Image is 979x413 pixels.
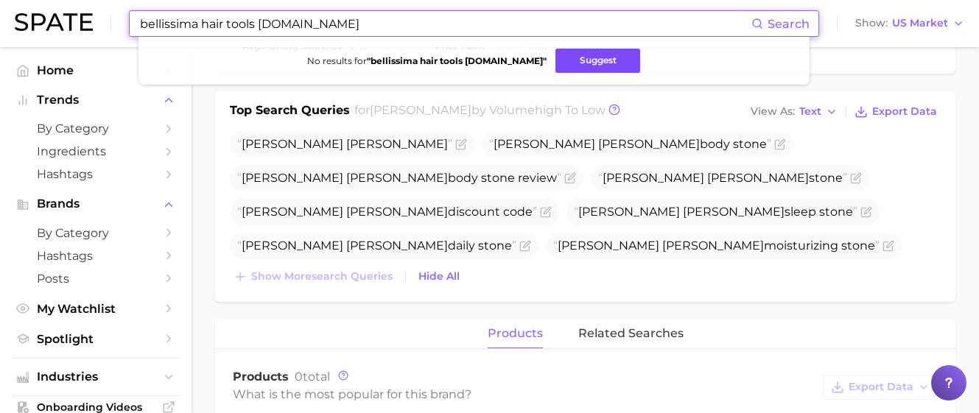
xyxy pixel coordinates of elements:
[138,11,751,36] input: Search here for a brand, industry, or ingredient
[882,240,894,252] button: Flag as miscategorized or irrelevant
[872,105,937,118] span: Export Data
[367,55,547,66] strong: " bellissima hair tools [DOMAIN_NAME] "
[242,239,343,253] span: [PERSON_NAME]
[553,239,880,253] span: moisturizing stone
[768,17,810,31] span: Search
[242,137,343,151] span: [PERSON_NAME]
[849,381,913,393] span: Export Data
[12,244,180,267] a: Hashtags
[233,384,815,404] div: What is the most popular for this brand?
[12,328,180,350] a: Spotlight
[37,93,155,107] span: Trends
[12,163,180,186] a: Hashtags
[489,137,771,151] span: body stone
[37,167,155,181] span: Hashtags
[15,13,93,31] img: SPATE
[851,102,941,122] button: Export Data
[535,103,606,117] span: high to low
[850,172,862,184] button: Flag as miscategorized or irrelevant
[37,370,155,384] span: Industries
[598,137,700,151] span: [PERSON_NAME]
[751,107,795,116] span: View As
[494,137,595,151] span: [PERSON_NAME]
[230,102,350,122] h1: Top Search Queries
[295,370,330,384] span: total
[823,375,938,400] button: Export Data
[598,171,847,185] span: stone
[799,107,821,116] span: Text
[37,302,155,316] span: My Watchlist
[855,19,888,27] span: Show
[233,370,289,384] span: Products
[230,266,396,287] button: Show moresearch queries
[12,193,180,215] button: Brands
[12,89,180,111] button: Trends
[12,59,180,82] a: Home
[307,55,547,66] span: No results for
[242,171,343,185] span: [PERSON_NAME]
[370,103,471,117] span: [PERSON_NAME]
[295,370,303,384] span: 0
[237,239,516,253] span: daily stone
[519,240,531,252] button: Flag as miscategorized or irrelevant
[574,205,857,219] span: sleep stone
[540,206,552,218] button: Flag as miscategorized or irrelevant
[707,171,809,185] span: [PERSON_NAME]
[346,205,448,219] span: [PERSON_NAME]
[774,138,786,150] button: Flag as miscategorized or irrelevant
[578,205,680,219] span: [PERSON_NAME]
[37,272,155,286] span: Posts
[564,172,576,184] button: Flag as miscategorized or irrelevant
[852,14,968,33] button: ShowUS Market
[346,239,448,253] span: [PERSON_NAME]
[346,137,448,151] span: [PERSON_NAME]
[37,144,155,158] span: Ingredients
[860,206,872,218] button: Flag as miscategorized or irrelevant
[418,270,460,283] span: Hide All
[662,239,764,253] span: [PERSON_NAME]
[415,266,463,286] button: Hide All
[242,205,343,219] span: [PERSON_NAME]
[12,222,180,244] a: by Category
[683,205,785,219] span: [PERSON_NAME]
[251,270,393,283] span: Show more search queries
[346,171,448,185] span: [PERSON_NAME]
[37,226,155,240] span: by Category
[37,63,155,77] span: Home
[578,327,684,340] span: related searches
[12,267,180,290] a: Posts
[37,121,155,135] span: by Category
[555,49,640,73] button: Suggest
[892,19,948,27] span: US Market
[12,117,180,140] a: by Category
[12,140,180,163] a: Ingredients
[37,197,155,211] span: Brands
[603,171,704,185] span: [PERSON_NAME]
[237,171,561,185] span: body stone review
[37,249,155,263] span: Hashtags
[747,102,841,121] button: View AsText
[455,138,467,150] button: Flag as miscategorized or irrelevant
[12,366,180,388] button: Industries
[237,205,537,219] span: discount code
[37,332,155,346] span: Spotlight
[354,102,606,122] h2: for by Volume
[12,297,180,320] a: My Watchlist
[488,327,543,340] span: products
[558,239,659,253] span: [PERSON_NAME]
